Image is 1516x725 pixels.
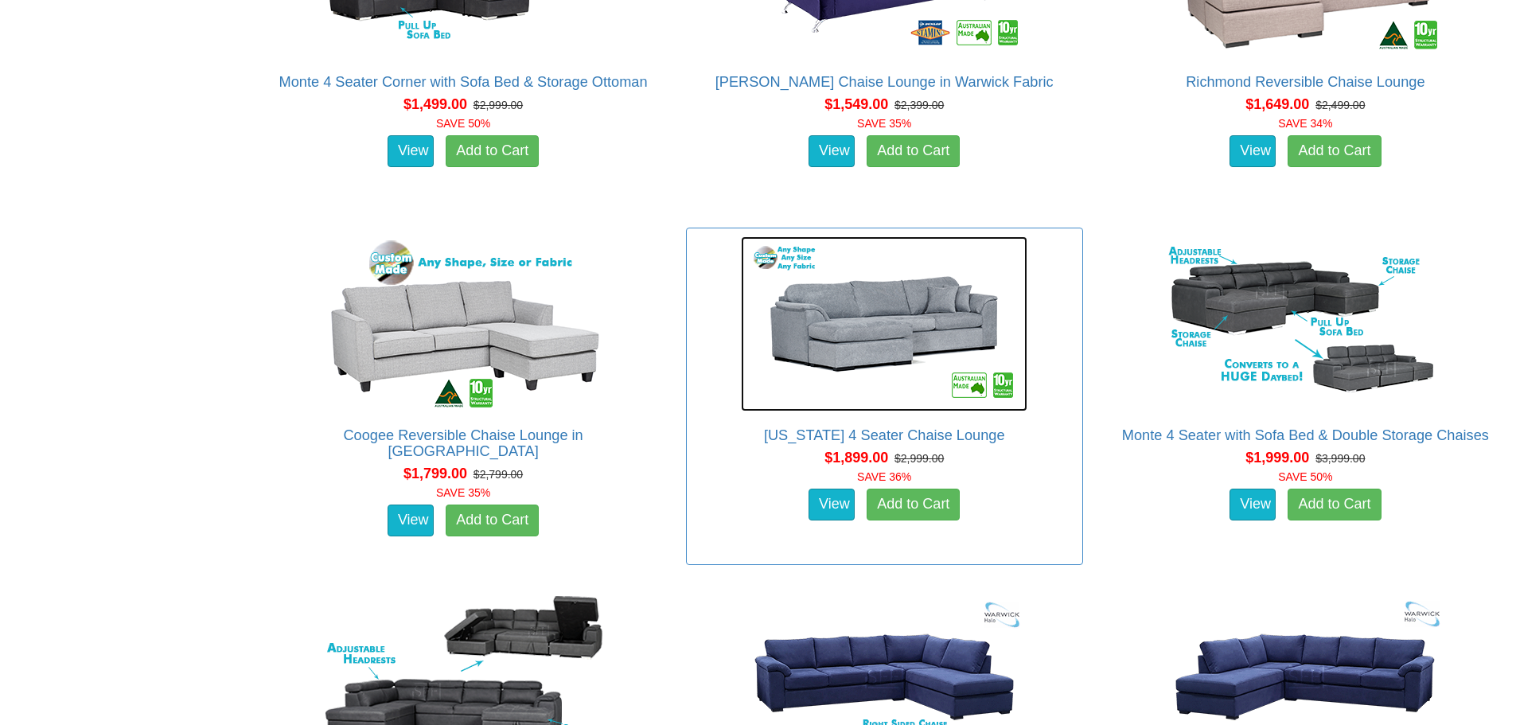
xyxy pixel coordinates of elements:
[1278,470,1332,483] font: SAVE 50%
[403,96,467,112] span: $1,499.00
[764,427,1005,443] a: [US_STATE] 4 Seater Chaise Lounge
[436,117,490,130] font: SAVE 50%
[474,99,523,111] del: $2,999.00
[824,450,888,466] span: $1,899.00
[1288,489,1381,520] a: Add to Cart
[436,486,490,499] font: SAVE 35%
[1288,135,1381,167] a: Add to Cart
[809,489,855,520] a: View
[388,135,434,167] a: View
[809,135,855,167] a: View
[320,236,606,411] img: Coogee Reversible Chaise Lounge in Fabric
[741,236,1027,411] img: Texas 4 Seater Chaise Lounge
[1186,74,1424,90] a: Richmond Reversible Chaise Lounge
[1122,427,1489,443] a: Monte 4 Seater with Sofa Bed & Double Storage Chaises
[403,466,467,481] span: $1,799.00
[1245,450,1309,466] span: $1,999.00
[1230,489,1276,520] a: View
[343,427,583,459] a: Coogee Reversible Chaise Lounge in [GEOGRAPHIC_DATA]
[715,74,1054,90] a: [PERSON_NAME] Chaise Lounge in Warwick Fabric
[867,489,960,520] a: Add to Cart
[894,452,944,465] del: $2,999.00
[279,74,648,90] a: Monte 4 Seater Corner with Sofa Bed & Storage Ottoman
[388,505,434,536] a: View
[446,135,539,167] a: Add to Cart
[1278,117,1332,130] font: SAVE 34%
[857,117,911,130] font: SAVE 35%
[867,135,960,167] a: Add to Cart
[1315,99,1365,111] del: $2,499.00
[474,468,523,481] del: $2,799.00
[1162,236,1448,411] img: Monte 4 Seater with Sofa Bed & Double Storage Chaises
[857,470,911,483] font: SAVE 36%
[894,99,944,111] del: $2,399.00
[1245,96,1309,112] span: $1,649.00
[1230,135,1276,167] a: View
[1315,452,1365,465] del: $3,999.00
[824,96,888,112] span: $1,549.00
[446,505,539,536] a: Add to Cart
